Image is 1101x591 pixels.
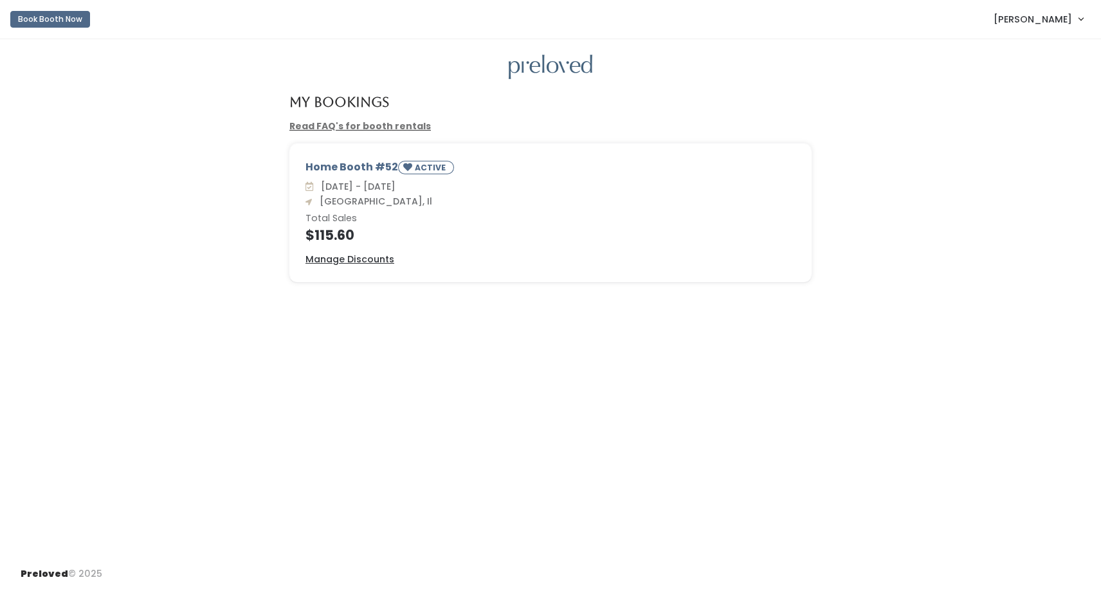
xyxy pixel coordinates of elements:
span: [DATE] - [DATE] [316,180,396,193]
div: © 2025 [21,557,102,581]
a: [PERSON_NAME] [981,5,1096,33]
h4: My Bookings [289,95,389,109]
div: Home Booth #52 [305,159,796,179]
img: preloved logo [509,55,592,80]
span: Preloved [21,567,68,580]
span: [GEOGRAPHIC_DATA], Il [314,195,432,208]
a: Book Booth Now [10,5,90,33]
h4: $115.60 [305,228,796,242]
a: Manage Discounts [305,253,394,266]
button: Book Booth Now [10,11,90,28]
a: Read FAQ's for booth rentals [289,120,431,132]
small: ACTIVE [415,162,448,173]
h6: Total Sales [305,214,796,224]
span: [PERSON_NAME] [994,12,1072,26]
